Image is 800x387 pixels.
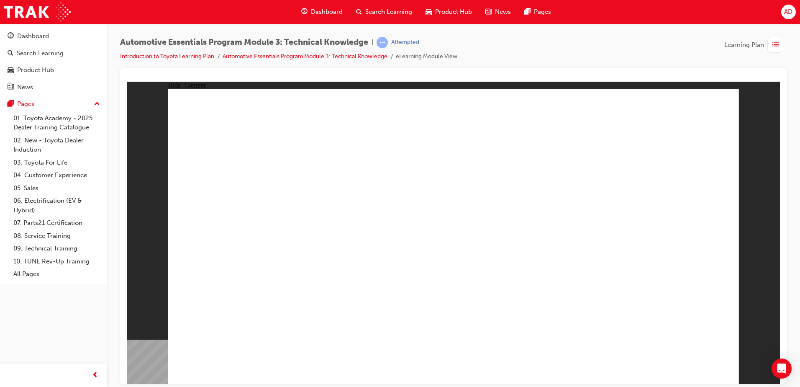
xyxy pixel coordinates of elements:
div: Search Learning [17,49,64,58]
span: car-icon [426,7,432,17]
span: news-icon [485,7,492,17]
button: Learning Plan [724,37,787,53]
a: 07. Parts21 Certification [10,217,103,230]
span: guage-icon [301,7,308,17]
span: news-icon [8,84,14,91]
img: Trak [4,3,71,21]
a: 01. Toyota Academy - 2025 Dealer Training Catalogue [10,112,103,134]
span: search-icon [356,7,362,17]
a: 09. Technical Training [10,242,103,255]
a: 08. Service Training [10,230,103,243]
span: car-icon [8,67,14,74]
li: eLearning Module View [396,52,457,62]
a: News [3,80,103,95]
span: prev-icon [92,370,98,381]
a: Dashboard [3,28,103,44]
span: learningRecordVerb_ATTEMPT-icon [377,37,388,48]
button: Pages [3,96,103,112]
a: Introduction to Toyota Learning Plan [120,53,214,60]
span: list-icon [772,40,779,50]
span: AD [784,7,792,17]
span: Dashboard [311,7,343,17]
a: news-iconNews [479,3,518,21]
span: search-icon [8,50,13,57]
div: Pages [17,99,34,109]
a: car-iconProduct Hub [419,3,479,21]
span: pages-icon [8,101,14,108]
a: search-iconSearch Learning [349,3,419,21]
a: 02. New - Toyota Dealer Induction [10,134,103,156]
span: News [495,7,511,17]
button: DashboardSearch LearningProduct HubNews [3,27,103,96]
span: Search Learning [365,7,412,17]
span: Pages [534,7,551,17]
button: AD [781,5,796,19]
span: Learning Plan [724,40,764,50]
a: Product Hub [3,62,103,78]
span: pages-icon [524,7,531,17]
a: guage-iconDashboard [295,3,349,21]
span: Automotive Essentials Program Module 3: Technical Knowledge [120,38,368,47]
span: guage-icon [8,33,14,40]
span: up-icon [94,99,100,110]
div: Dashboard [17,31,49,41]
span: Product Hub [435,7,472,17]
a: 10. TUNE Rev-Up Training [10,255,103,268]
span: | [372,38,373,47]
a: 04. Customer Experience [10,169,103,182]
div: Open Intercom Messenger [772,359,792,379]
a: 05. Sales [10,182,103,195]
div: Attempted [391,39,419,46]
a: Search Learning [3,46,103,61]
a: 06. Electrification (EV & Hybrid) [10,194,103,217]
a: Automotive Essentials Program Module 3: Technical Knowledge [223,53,387,60]
a: pages-iconPages [518,3,558,21]
a: All Pages [10,268,103,281]
div: Product Hub [17,65,54,75]
a: 03. Toyota For Life [10,156,103,169]
div: News [17,83,33,92]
